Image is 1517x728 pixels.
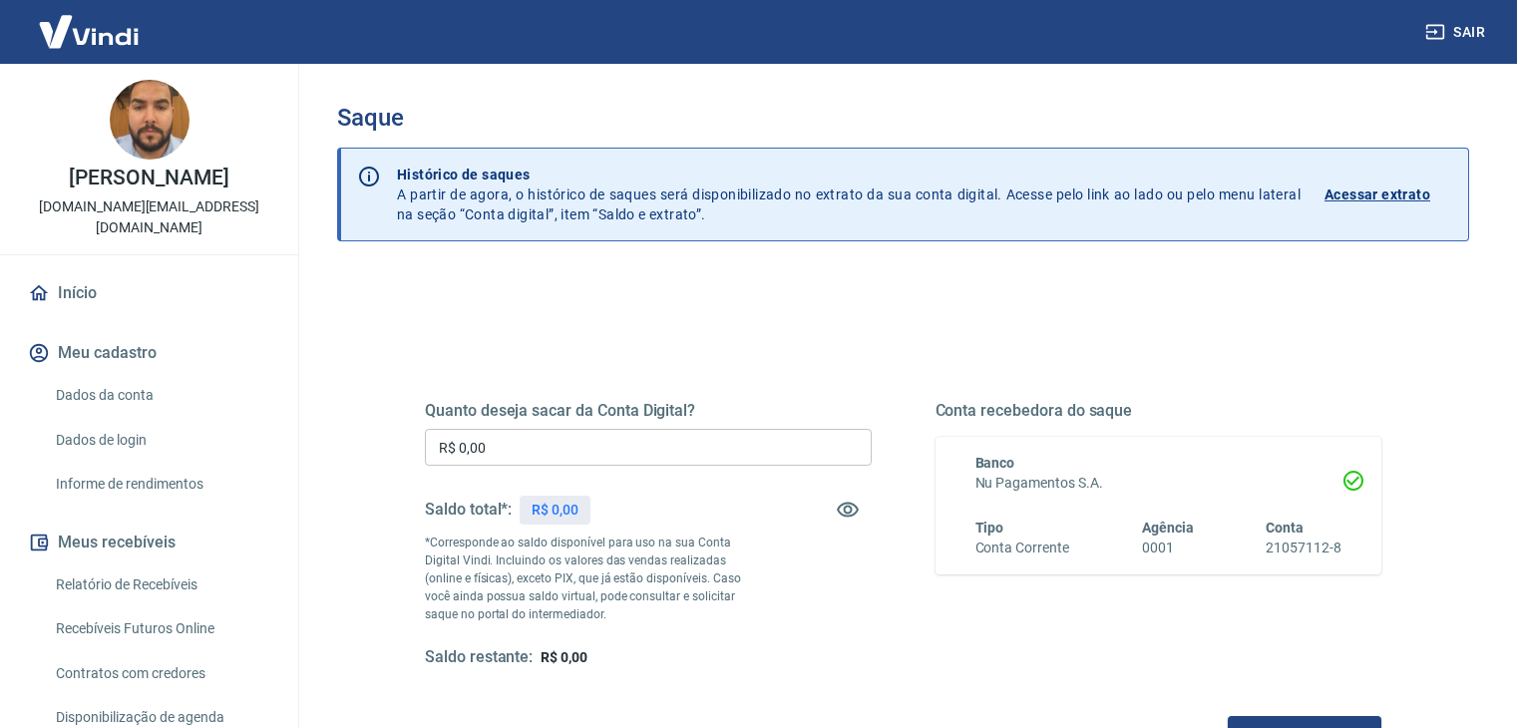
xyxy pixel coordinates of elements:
[24,271,274,315] a: Início
[975,520,1004,536] span: Tipo
[69,168,228,188] p: [PERSON_NAME]
[48,608,274,649] a: Recebíveis Futuros Online
[397,165,1301,224] p: A partir de agora, o histórico de saques será disponibilizado no extrato da sua conta digital. Ac...
[24,521,274,564] button: Meus recebíveis
[1266,520,1304,536] span: Conta
[24,1,154,62] img: Vindi
[532,500,578,521] p: R$ 0,00
[337,104,1469,132] h3: Saque
[48,464,274,505] a: Informe de rendimentos
[425,500,512,520] h5: Saldo total*:
[936,401,1382,421] h5: Conta recebedora do saque
[397,165,1301,184] p: Histórico de saques
[48,653,274,694] a: Contratos com credores
[975,455,1015,471] span: Banco
[541,649,587,665] span: R$ 0,00
[1142,538,1194,558] h6: 0001
[1325,165,1452,224] a: Acessar extrato
[110,80,190,160] img: db033151-d2ad-41da-81ec-acec69f87cc0.jpeg
[975,538,1069,558] h6: Conta Corrente
[48,375,274,416] a: Dados da conta
[975,473,1342,494] h6: Nu Pagamentos S.A.
[48,564,274,605] a: Relatório de Recebíveis
[16,196,282,238] p: [DOMAIN_NAME][EMAIL_ADDRESS][DOMAIN_NAME]
[425,534,760,623] p: *Corresponde ao saldo disponível para uso na sua Conta Digital Vindi. Incluindo os valores das ve...
[425,401,872,421] h5: Quanto deseja sacar da Conta Digital?
[1266,538,1341,558] h6: 21057112-8
[1421,14,1493,51] button: Sair
[48,420,274,461] a: Dados de login
[1325,184,1430,204] p: Acessar extrato
[425,647,533,668] h5: Saldo restante:
[1142,520,1194,536] span: Agência
[24,331,274,375] button: Meu cadastro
